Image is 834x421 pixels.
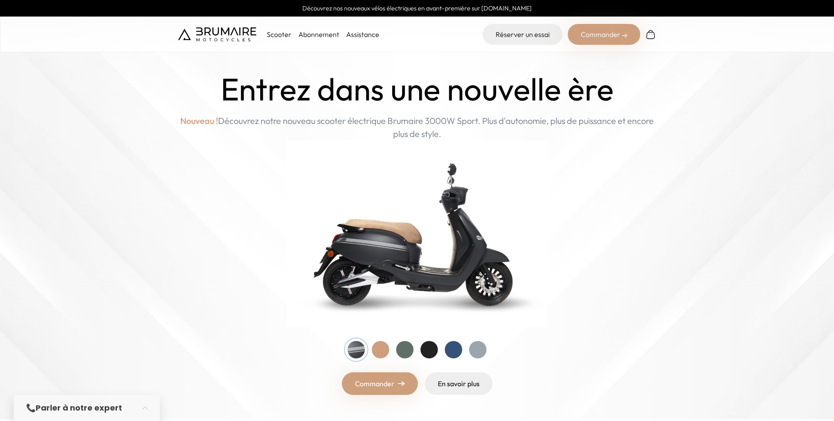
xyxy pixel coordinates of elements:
[425,372,493,395] a: En savoir plus
[398,381,405,386] img: right-arrow.png
[346,30,379,39] a: Assistance
[483,24,563,45] a: Réserver un essai
[645,29,656,40] img: Panier
[342,372,418,395] a: Commander
[298,30,339,39] a: Abonnement
[568,24,640,45] div: Commander
[622,33,627,38] img: right-arrow-2.png
[180,114,218,127] span: Nouveau !
[221,71,614,107] h1: Entrez dans une nouvelle ère
[178,114,656,140] p: Découvrez notre nouveau scooter électrique Brumaire 3000W Sport. Plus d'autonomie, plus de puissa...
[178,27,256,41] img: Brumaire Motocycles
[267,29,291,40] p: Scooter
